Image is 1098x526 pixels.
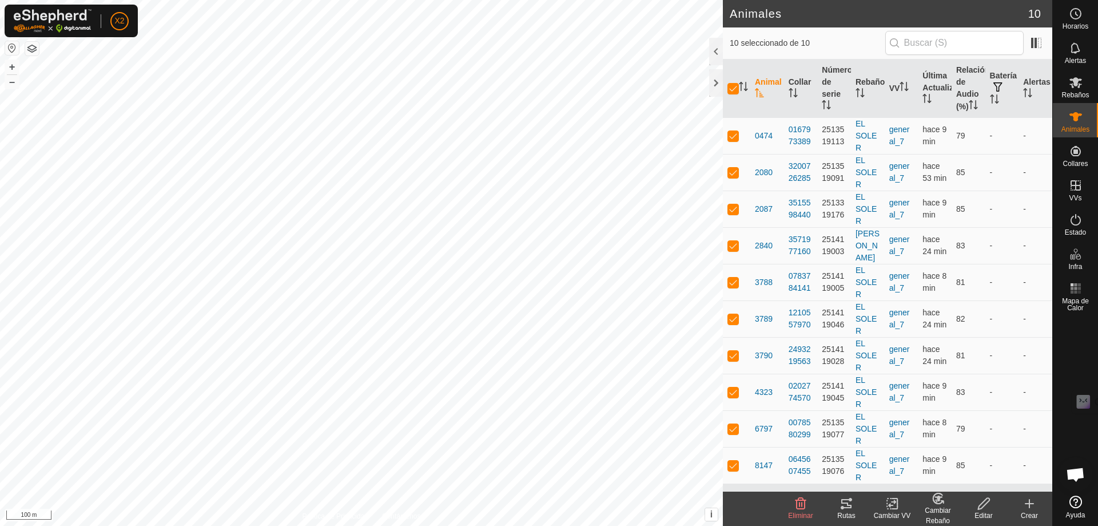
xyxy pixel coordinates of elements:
[710,509,713,519] span: i
[985,60,1019,118] th: Batería
[5,41,19,55] button: Restablecer Mapa
[755,350,773,362] span: 3790
[889,271,910,292] a: general_7
[922,381,946,402] span: 1 oct 2025, 7:47
[1019,117,1052,154] td: -
[922,161,946,183] span: 1 oct 2025, 7:02
[822,124,846,148] div: 2513519113
[922,418,946,439] span: 1 oct 2025, 7:47
[1019,447,1052,484] td: -
[922,271,946,292] span: 1 oct 2025, 7:47
[789,160,813,184] div: 3200726285
[1061,92,1089,98] span: Rebaños
[817,60,851,118] th: Número de serie
[784,60,818,118] th: Collar
[985,374,1019,410] td: -
[822,102,831,111] p-sorticon: Activar para ordenar
[856,374,880,410] div: EL SOLER
[985,447,1019,484] td: -
[889,454,910,476] a: general_7
[922,235,946,256] span: 1 oct 2025, 7:32
[922,198,946,219] span: 1 oct 2025, 7:47
[985,154,1019,191] td: -
[822,417,846,441] div: 2513519077
[1019,227,1052,264] td: -
[1053,491,1098,523] a: Ayuda
[750,60,784,118] th: Animal
[856,90,865,99] p-sorticon: Activar para ordenar
[969,102,978,111] p-sorticon: Activar para ordenar
[789,90,798,99] p-sorticon: Activar para ordenar
[856,155,880,191] div: EL SOLER
[900,84,909,93] p-sorticon: Activar para ordenar
[956,424,965,433] span: 79
[705,508,718,521] button: i
[5,75,19,89] button: –
[25,42,39,56] button: Capas del Mapa
[789,380,813,404] div: 0202774570
[1068,263,1082,270] span: Infra
[889,161,910,183] a: general_7
[952,60,985,118] th: Relación de Audio (%)
[789,124,813,148] div: 0167973389
[755,240,773,252] span: 2840
[382,511,420,521] a: Contáctenos
[755,90,764,99] p-sorticon: Activar para ordenar
[856,448,880,484] div: EL SOLER
[822,234,846,258] div: 2514119003
[990,96,999,105] p-sorticon: Activar para ordenar
[789,307,813,331] div: 1210557970
[730,7,1028,21] h2: Animales
[851,60,885,118] th: Rebaño
[1065,57,1086,64] span: Alertas
[1056,298,1095,311] span: Mapa de Calor
[889,418,910,439] a: general_7
[789,234,813,258] div: 3571977160
[889,381,910,402] a: general_7
[856,191,880,227] div: EL SOLER
[856,338,880,374] div: EL SOLER
[956,168,965,177] span: 85
[889,198,910,219] a: general_7
[922,96,932,105] p-sorticon: Activar para ordenar
[856,118,880,154] div: EL SOLER
[1065,229,1086,236] span: Estado
[956,314,965,323] span: 82
[956,387,965,397] span: 83
[822,380,846,404] div: 2514119045
[956,461,965,470] span: 85
[1063,160,1088,167] span: Collares
[985,264,1019,300] td: -
[985,410,1019,447] td: -
[739,84,748,93] p-sorticon: Activar para ordenar
[822,343,846,367] div: 2514119028
[755,313,773,325] span: 3789
[985,191,1019,227] td: -
[922,125,946,146] span: 1 oct 2025, 7:47
[114,15,124,27] span: X2
[822,453,846,477] div: 2513519076
[856,264,880,300] div: EL SOLER
[822,270,846,294] div: 2514119005
[856,301,880,337] div: EL SOLER
[856,411,880,447] div: EL SOLER
[885,60,918,118] th: VV
[1019,300,1052,337] td: -
[918,60,952,118] th: Última Actualización
[755,130,773,142] span: 0474
[755,203,773,215] span: 2087
[755,386,773,398] span: 4323
[1019,337,1052,374] td: -
[789,197,813,221] div: 3515598440
[823,511,869,521] div: Rutas
[789,343,813,367] div: 2493219563
[822,160,846,184] div: 2513519091
[889,235,910,256] a: general_7
[822,307,846,331] div: 2514119046
[788,512,813,520] span: Eliminar
[1061,126,1089,133] span: Animales
[1066,512,1085,519] span: Ayuda
[755,167,773,179] span: 2080
[1069,195,1081,201] span: VVs
[1023,90,1032,99] p-sorticon: Activar para ordenar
